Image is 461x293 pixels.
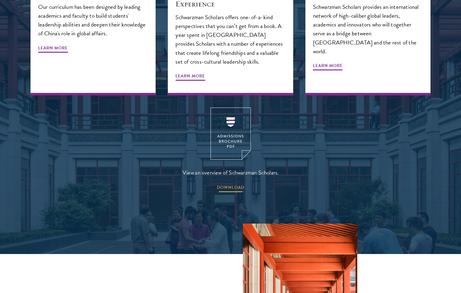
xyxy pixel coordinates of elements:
[38,2,148,38] p: Our curriculum has been designed by leading academics and faculty to build students' leadership a...
[175,72,205,82] span: Learn More
[182,168,279,178] span: View an overview of Schwarzman Scholars.
[38,44,68,54] span: Learn More
[313,2,423,55] p: Schwarzman Scholars provides an international network of high-caliber global leaders, academics a...
[175,13,285,66] p: Schwarzman Scholars offers one-of-a-kind perspectives that you can’t get from a book. A year spen...
[182,108,279,193] a: View an overview of Schwarzman Scholars. DOWNLOAD
[217,184,244,193] span: DOWNLOAD
[313,62,343,71] span: Learn More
